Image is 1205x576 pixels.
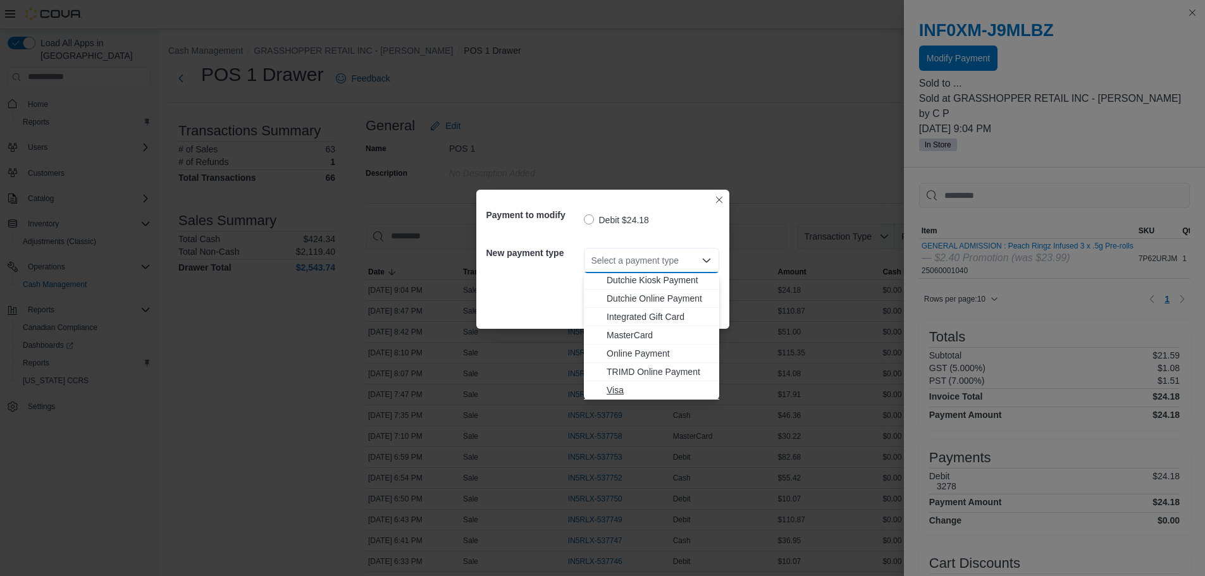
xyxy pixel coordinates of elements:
[712,192,727,207] button: Closes this modal window
[486,202,581,228] h5: Payment to modify
[607,329,712,341] span: MasterCard
[584,212,649,228] label: Debit $24.18
[584,363,719,381] button: TRIMD Online Payment
[584,308,719,326] button: Integrated Gift Card
[607,384,712,396] span: Visa
[584,381,719,400] button: Visa
[607,292,712,305] span: Dutchie Online Payment
[607,365,712,378] span: TRIMD Online Payment
[584,326,719,345] button: MasterCard
[584,180,719,400] div: Choose from the following options
[486,240,581,266] h5: New payment type
[607,310,712,323] span: Integrated Gift Card
[584,290,719,308] button: Dutchie Online Payment
[584,345,719,363] button: Online Payment
[607,274,712,286] span: Dutchie Kiosk Payment
[584,271,719,290] button: Dutchie Kiosk Payment
[607,347,712,360] span: Online Payment
[701,255,712,266] button: Close list of options
[591,253,593,268] input: Accessible screen reader label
